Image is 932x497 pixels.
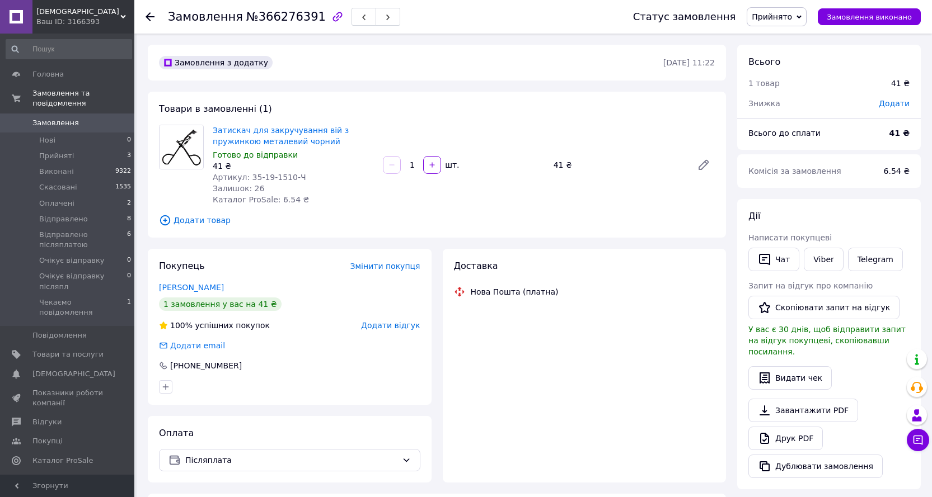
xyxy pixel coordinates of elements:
[146,11,154,22] div: Повернутися назад
[213,126,349,146] a: Затискач для закручування вій з пружинкою металевий чорний
[169,360,243,371] div: [PHONE_NUMBER]
[127,198,131,209] span: 2
[848,248,903,271] a: Telegram
[748,79,780,88] span: 1 товар
[748,211,760,221] span: Дії
[39,135,55,145] span: Нові
[159,297,282,311] div: 1 замовлення у вас на 41 ₴
[818,8,921,25] button: Замовлення виконано
[213,160,374,172] div: 41 ₴
[159,214,715,226] span: Додати товар
[246,10,326,23] span: №366276391
[748,281,873,290] span: Запит на відгук про компанію
[884,167,910,176] span: 6.54 ₴
[827,13,912,21] span: Замовлення виконано
[159,103,272,114] span: Товари в замовленні (1)
[748,296,900,319] button: Скопіювати запит на відгук
[159,56,273,69] div: Замовлення з додатку
[748,399,858,422] a: Завантажити PDF
[442,159,460,171] div: шт.
[213,173,306,182] span: Артикул: 35-19-1510-Ч
[158,340,226,351] div: Додати email
[748,366,832,390] button: Видати чек
[159,428,194,438] span: Оплата
[907,429,929,451] button: Чат з покупцем
[748,233,832,242] span: Написати покупцеві
[891,78,910,89] div: 41 ₴
[185,454,397,466] span: Післяплата
[39,271,127,291] span: Очікує відправку післяпл
[127,151,131,161] span: 3
[32,349,104,359] span: Товари та послуги
[213,184,264,193] span: Залишок: 26
[32,69,64,79] span: Головна
[32,436,63,446] span: Покупці
[160,125,203,169] img: Затискач для закручування вій з пружинкою металевий чорний
[115,182,131,192] span: 1535
[213,150,298,159] span: Готово до відправки
[32,369,115,379] span: [DEMOGRAPHIC_DATA]
[804,248,843,271] a: Viber
[748,129,821,138] span: Всього до сплати
[748,455,883,478] button: Дублювати замовлення
[6,39,132,59] input: Пошук
[39,255,105,266] span: Очікує відправку
[32,456,93,466] span: Каталог ProSale
[748,167,841,176] span: Комісія за замовлення
[115,167,131,177] span: 9322
[889,129,910,138] b: 41 ₴
[748,325,906,356] span: У вас є 30 днів, щоб відправити запит на відгук покупцеві, скопіювавши посилання.
[748,99,780,108] span: Знижка
[350,262,420,271] span: Змінити покупця
[170,321,193,330] span: 100%
[213,195,309,204] span: Каталог ProSale: 6.54 ₴
[748,248,799,271] button: Чат
[32,417,62,427] span: Відгуки
[127,255,131,266] span: 0
[549,157,688,173] div: 41 ₴
[32,388,104,408] span: Показники роботи компанії
[39,230,127,250] span: Відправлено післяплатою
[39,297,127,318] span: Чекаємо повідомлення
[879,99,910,108] span: Додати
[127,297,131,318] span: 1
[748,56,780,67] span: Всього
[32,330,87,340] span: Повідомлення
[127,214,131,224] span: 8
[168,10,243,23] span: Замовлення
[127,230,131,250] span: 6
[36,7,120,17] span: EShara
[39,182,77,192] span: Скасовані
[468,286,561,297] div: Нова Пошта (платна)
[39,214,88,224] span: Відправлено
[663,58,715,67] time: [DATE] 11:22
[39,167,74,177] span: Виконані
[361,321,420,330] span: Додати відгук
[169,340,226,351] div: Додати email
[32,88,134,108] span: Замовлення та повідомлення
[39,151,74,161] span: Прийняті
[748,427,823,450] a: Друк PDF
[159,320,270,331] div: успішних покупок
[752,12,792,21] span: Прийнято
[159,261,205,271] span: Покупець
[39,198,74,209] span: Оплачені
[127,271,131,291] span: 0
[633,11,736,22] div: Статус замовлення
[159,283,224,292] a: [PERSON_NAME]
[454,261,498,271] span: Доставка
[36,17,134,27] div: Ваш ID: 3166393
[692,154,715,176] a: Редагувати
[32,118,79,128] span: Замовлення
[127,135,131,145] span: 0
